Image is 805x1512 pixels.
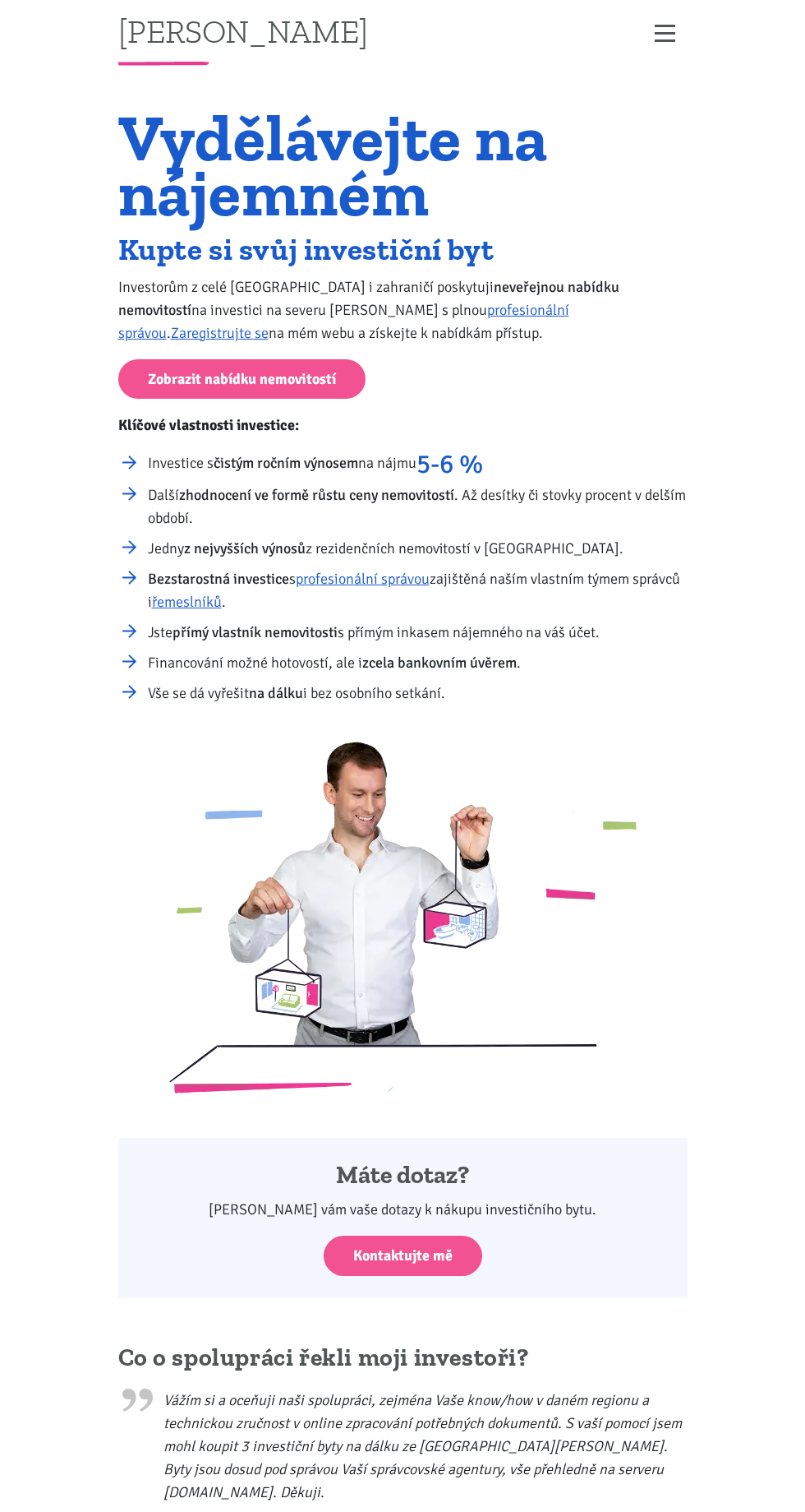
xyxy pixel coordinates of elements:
[148,682,688,705] li: Vše se dá vyřešit i bez osobního setkání.
[118,278,619,319] strong: neveřejnou nabídku nemovitostí
[148,537,688,560] li: Jedny z rezidenčních nemovitostí v [GEOGRAPHIC_DATA].
[643,19,688,48] button: Zobrazit menu
[148,621,688,644] li: Jste s přímým inkasem nájemného na váš účet.
[118,15,368,47] a: [PERSON_NAME]
[152,593,222,611] a: řemeslníků
[324,1236,482,1276] a: Kontaktujte mě
[296,570,430,588] a: profesionální správou
[184,539,306,557] strong: z nejvyšších výnosů
[148,451,688,476] li: Investice s na nájmu
[118,110,688,220] h1: Vydělávejte na nájemném
[214,454,358,472] strong: čistým ročním výnosem
[172,623,338,641] strong: přímý vlastník nemovitosti
[118,236,688,263] h2: Kupte si svůj investiční byt
[148,483,688,529] li: Další . Až desítky či stovky procent v delším období.
[140,1198,665,1221] p: [PERSON_NAME] vám vaše dotazy k nákupu investičního bytu.
[118,275,688,344] p: Investorům z celé [GEOGRAPHIC_DATA] i zahraničí poskytuji na investici na severu [PERSON_NAME] s ...
[148,570,289,588] strong: Bezstarostná investice
[148,651,688,674] li: Financování možné hotovostí, ale i .
[140,1160,665,1191] h4: Máte dotaz?
[148,567,688,613] li: s zajištěná naším vlastním týmem správců i .
[118,414,688,437] p: Klíčové vlastnosti investice:
[118,301,569,342] a: profesionální správou
[416,448,483,480] strong: 5-6 %
[249,684,303,702] strong: na dálku
[179,486,454,504] strong: zhodnocení ve formě růstu ceny nemovitostí
[118,359,366,400] a: Zobrazit nabídku nemovitostí
[118,1343,688,1374] h2: Co o spolupráci řekli moji investoři?
[171,324,269,342] a: Zaregistrujte se
[362,654,517,672] strong: zcela bankovním úvěrem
